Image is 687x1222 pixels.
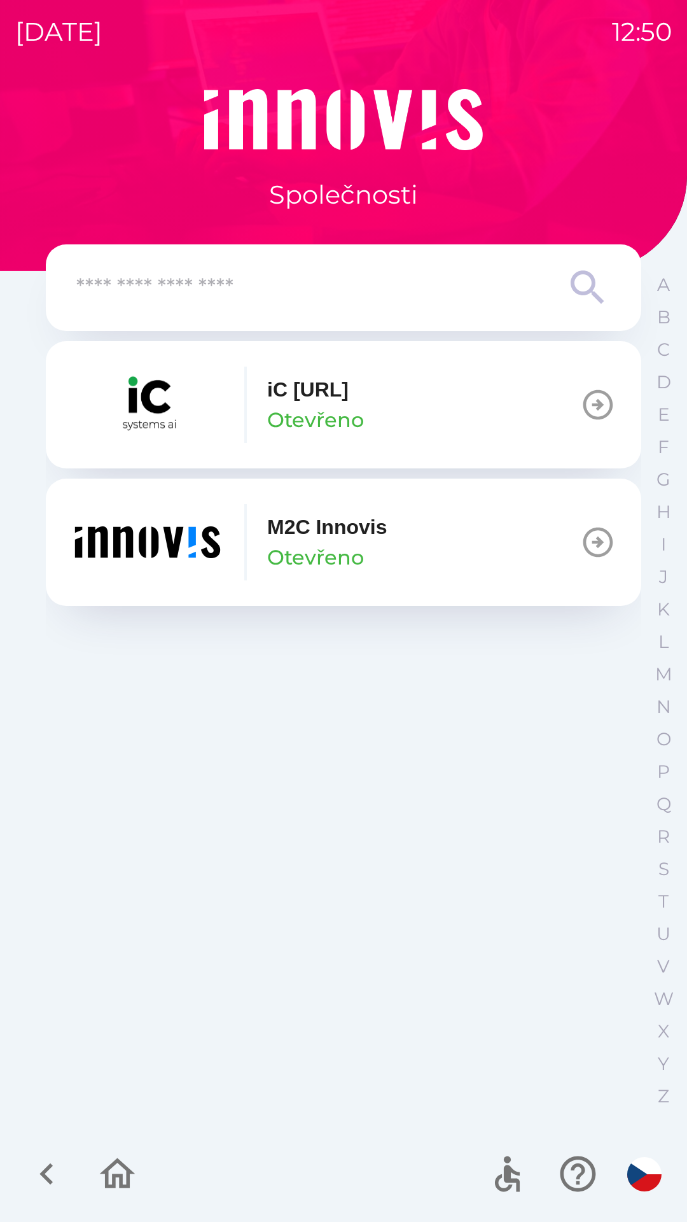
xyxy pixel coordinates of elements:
p: Otevřeno [267,542,364,573]
p: Společnosti [269,176,418,214]
button: Q [648,788,679,820]
p: C [657,339,670,361]
button: K [648,593,679,626]
p: Z [658,1085,669,1107]
button: M [648,658,679,691]
p: V [657,955,670,978]
button: W [648,983,679,1015]
p: N [656,696,671,718]
p: R [657,825,670,848]
img: Logo [46,89,641,150]
p: K [657,598,670,621]
button: D [648,366,679,398]
button: J [648,561,679,593]
button: Z [648,1080,679,1113]
p: Y [658,1053,669,1075]
p: E [658,404,670,426]
button: G [648,463,679,496]
p: Otevřeno [267,405,364,435]
button: Y [648,1048,679,1080]
button: I [648,528,679,561]
button: U [648,918,679,950]
button: B [648,301,679,334]
button: C [648,334,679,366]
img: cs flag [627,1157,662,1191]
p: U [656,923,670,945]
img: ef454dd6-c04b-4b09-86fc-253a1223f7b7.png [71,504,224,580]
button: S [648,853,679,885]
p: D [656,371,671,393]
p: [DATE] [15,13,102,51]
p: O [656,728,671,750]
button: T [648,885,679,918]
p: W [654,988,674,1010]
button: iC [URL]Otevřeno [46,341,641,468]
p: T [658,890,669,913]
p: Q [656,793,671,815]
p: P [657,761,670,783]
button: O [648,723,679,755]
p: J [659,566,668,588]
button: H [648,496,679,528]
button: M2C InnovisOtevřeno [46,479,641,606]
button: F [648,431,679,463]
button: L [648,626,679,658]
p: S [658,858,669,880]
p: M [655,663,672,685]
p: 12:50 [612,13,672,51]
p: F [658,436,669,458]
p: H [656,501,671,523]
button: E [648,398,679,431]
p: G [656,468,670,491]
button: X [648,1015,679,1048]
button: N [648,691,679,723]
p: iC [URL] [267,374,349,405]
p: X [658,1020,669,1043]
p: L [658,631,669,653]
button: V [648,950,679,983]
p: I [661,533,666,556]
button: R [648,820,679,853]
p: M2C Innovis [267,512,387,542]
p: B [657,306,670,328]
img: 0b57a2db-d8c2-416d-bc33-8ae43c84d9d8.png [71,367,224,443]
button: P [648,755,679,788]
button: A [648,269,679,301]
p: A [657,274,670,296]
